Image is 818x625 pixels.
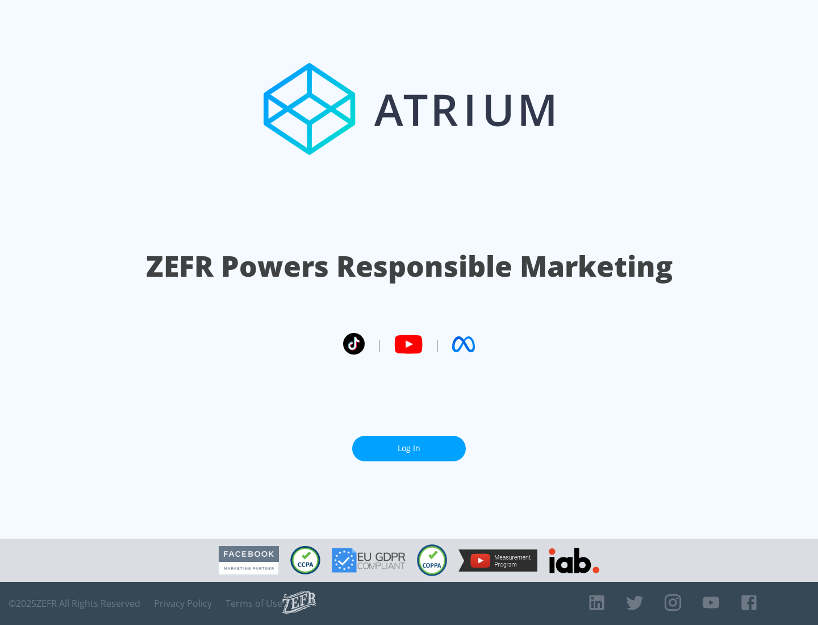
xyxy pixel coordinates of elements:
span: | [376,336,383,353]
span: | [434,336,441,353]
h1: ZEFR Powers Responsible Marketing [146,247,673,286]
span: © 2025 ZEFR All Rights Reserved [9,598,140,609]
a: Terms of Use [226,598,282,609]
img: Facebook Marketing Partner [219,546,279,575]
img: YouTube Measurement Program [458,549,537,572]
img: CCPA Compliant [290,546,320,574]
img: GDPR Compliant [332,548,406,573]
img: IAB [549,548,599,573]
img: COPPA Compliant [417,544,447,576]
a: Privacy Policy [154,598,212,609]
a: Log In [352,436,466,461]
